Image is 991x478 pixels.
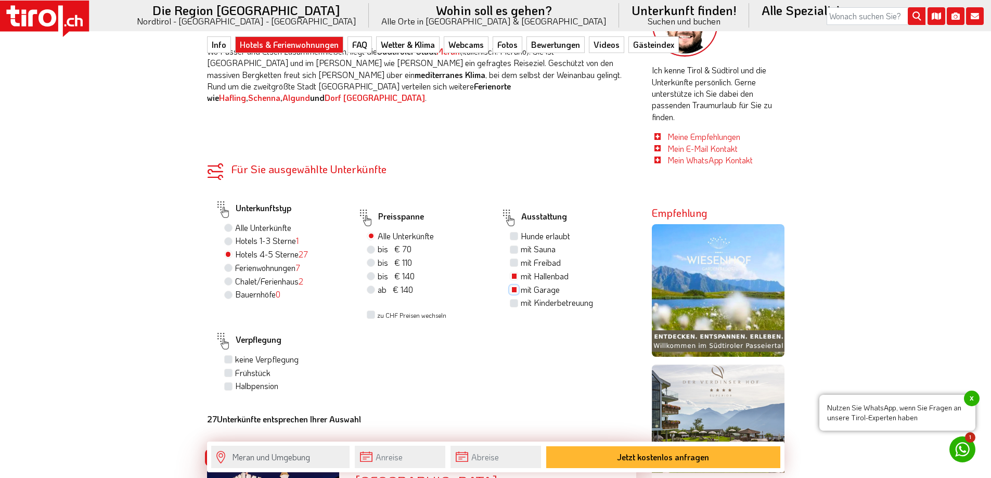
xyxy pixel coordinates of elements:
[667,154,753,165] a: Mein WhatsApp Kontakt
[357,206,424,230] label: Preisspanne
[667,143,738,154] a: Mein E-Mail Kontakt
[276,289,280,300] span: 0
[137,17,356,25] small: Nordtirol - [GEOGRAPHIC_DATA] - [GEOGRAPHIC_DATA]
[235,354,299,365] label: keine Verpflegung
[295,262,300,273] span: 7
[444,36,488,53] a: Webcams
[296,235,299,246] span: 1
[521,243,556,255] label: mit Sauna
[521,297,593,308] label: mit Kinderbetreuung
[378,230,434,242] label: Alle Unterkünfte
[964,391,980,406] span: x
[215,198,291,222] label: Unterkunftstyp
[436,46,460,57] a: Meran
[207,414,361,424] b: Unterkünfte entsprechen Ihrer Auswahl
[521,257,561,268] label: mit Freibad
[248,92,280,103] a: Schenna
[928,7,945,25] i: Karte öffnen
[299,249,308,260] span: 27
[521,270,569,282] label: mit Hallenbad
[589,36,624,53] a: Videos
[207,36,231,53] a: Info
[355,446,445,468] input: Anreise
[652,224,784,357] img: wiesenhof-sommer.jpg
[215,329,281,353] label: Verpflegung
[378,284,413,295] span: ab € 140
[827,7,925,25] input: Wonach suchen Sie?
[235,36,343,53] a: Hotels & Ferienwohnungen
[235,367,271,379] label: Frühstück
[205,449,249,466] div: TOP Hotel
[451,446,541,468] input: Abreise
[348,36,372,53] a: FAQ
[235,249,308,260] label: Hotels 4-5 Sterne
[546,446,780,468] button: Jetzt kostenlos anfragen
[819,395,975,431] span: Nutzen Sie WhatsApp, wenn Sie Fragen an unsere Tirol-Experten haben
[415,69,485,80] strong: mediterranes Klima
[235,276,303,287] label: Chalet/Ferienhaus
[628,36,679,53] a: Gästeindex
[947,7,964,25] i: Fotogalerie
[207,414,217,424] b: 27
[667,131,740,142] a: Meine Empfehlungen
[949,436,975,462] a: 1 Nutzen Sie WhatsApp, wenn Sie Fragen an unsere Tirol-Experten habenx
[377,311,446,320] label: zu CHF Preisen wechseln
[381,17,607,25] small: Alle Orte in [GEOGRAPHIC_DATA] & [GEOGRAPHIC_DATA]
[493,36,522,53] a: Fotos
[521,230,570,242] label: Hunde erlaubt
[211,446,350,468] input: Wo soll's hingehen?
[235,289,280,300] label: Bauernhöfe
[521,284,560,295] label: mit Garage
[235,380,278,392] label: Halbpension
[207,46,636,104] p: Wo Passer und Etsch zusammenfließen, liegt die (italienisch: Merano). Sie ist [GEOGRAPHIC_DATA] u...
[325,92,425,103] a: Dorf [GEOGRAPHIC_DATA]
[235,262,300,274] label: Ferienwohnungen
[378,270,415,281] span: bis € 140
[235,222,291,234] label: Alle Unterkünfte
[377,46,460,57] strong: Südtiroler Stadt
[378,243,411,254] span: bis € 70
[219,92,246,103] a: Hafling
[378,257,412,268] span: bis € 110
[376,36,440,53] a: Wetter & Klima
[500,206,567,230] label: Ausstattung
[282,92,310,103] a: Algund
[966,7,984,25] i: Kontakt
[299,276,303,287] span: 2
[632,17,737,25] small: Suchen und buchen
[652,206,707,219] strong: Empfehlung
[207,163,636,174] div: Für Sie ausgewählte Unterkünfte
[207,81,511,103] strong: Ferienorte wie , , und
[965,432,975,443] span: 1
[235,235,299,247] label: Hotels 1-3 Sterne
[526,36,585,53] a: Bewertungen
